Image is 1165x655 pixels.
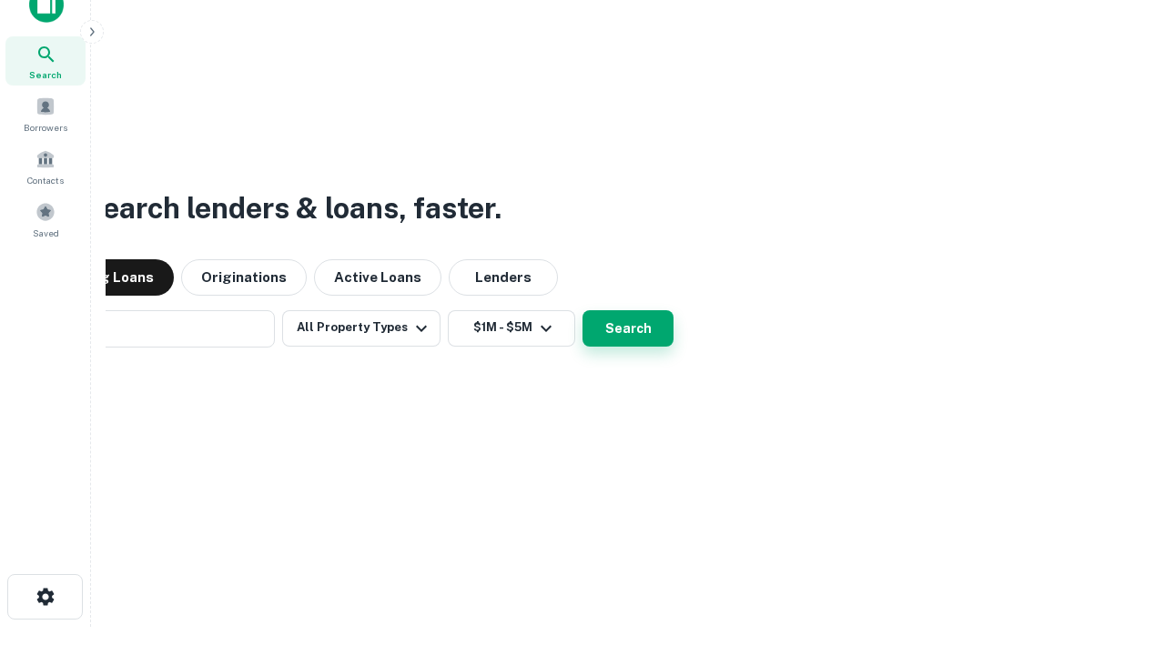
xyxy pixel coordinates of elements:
[1074,509,1165,597] iframe: Chat Widget
[5,195,86,244] a: Saved
[5,89,86,138] a: Borrowers
[5,142,86,191] a: Contacts
[33,226,59,240] span: Saved
[282,310,441,347] button: All Property Types
[181,259,307,296] button: Originations
[582,310,674,347] button: Search
[24,120,67,135] span: Borrowers
[449,259,558,296] button: Lenders
[448,310,575,347] button: $1M - $5M
[314,259,441,296] button: Active Loans
[5,36,86,86] a: Search
[29,67,62,82] span: Search
[27,173,64,187] span: Contacts
[83,186,501,230] h3: Search lenders & loans, faster.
